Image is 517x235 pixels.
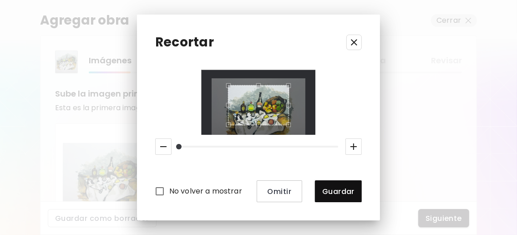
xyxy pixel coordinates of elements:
[322,187,355,196] span: Guardar
[228,85,289,126] div: Use the arrow keys to move the crop selection area
[212,78,305,149] img: CropImage
[257,180,302,202] button: Omitir
[155,33,214,52] p: Recortar
[315,180,362,202] button: Guardar
[169,186,242,197] span: No volver a mostrar
[264,187,295,196] span: Omitir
